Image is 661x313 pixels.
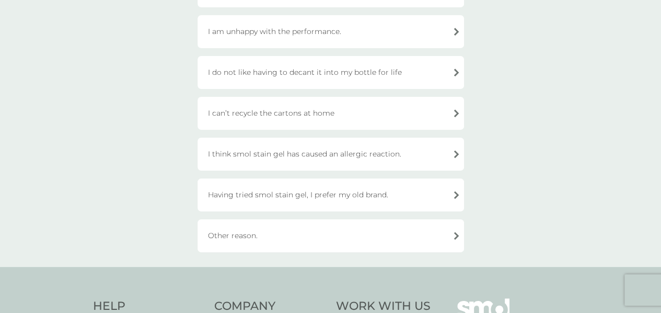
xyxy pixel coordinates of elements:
div: I do not like having to decant it into my bottle for life [198,56,464,89]
div: Other reason. [198,219,464,252]
div: I am unhappy with the performance. [198,15,464,48]
div: I can’t recycle the cartons at home [198,97,464,130]
div: Having tried smol stain gel, I prefer my old brand. [198,178,464,211]
div: I think smol stain gel has caused an allergic reaction. [198,138,464,171]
